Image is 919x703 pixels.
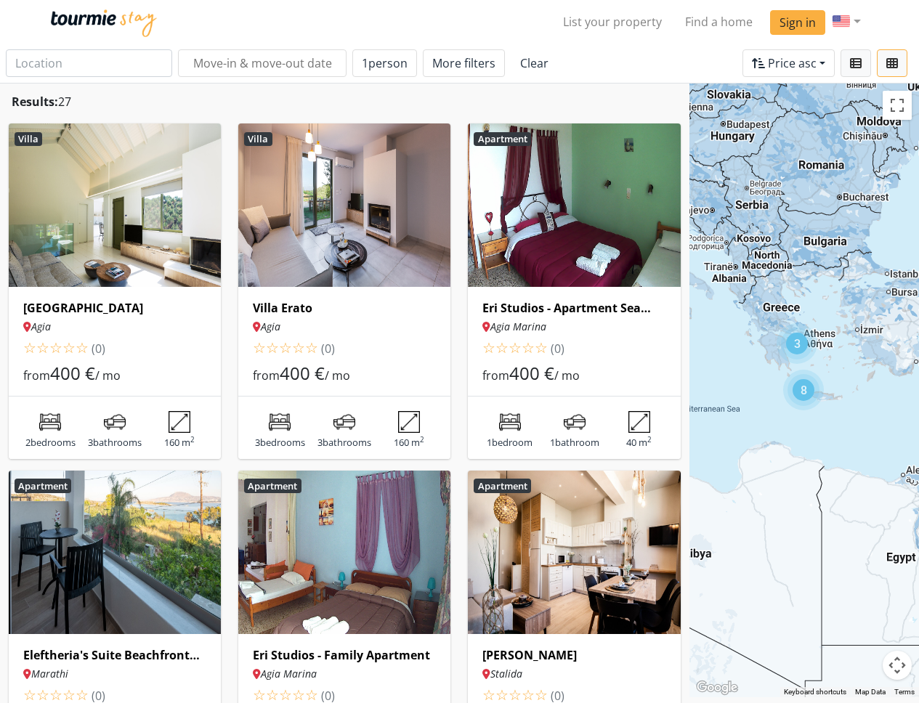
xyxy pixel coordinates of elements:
[31,320,51,333] em: Agia
[305,338,318,357] span: 5
[31,436,76,449] span: bedrooms
[490,667,522,680] em: Stalida
[368,55,408,71] span: person
[612,436,666,450] p: 40 m
[325,367,350,383] span: / mo
[153,436,206,450] p: 160 m
[269,411,291,433] img: bedrooms
[266,338,279,357] span: 2
[495,338,509,357] span: 2
[482,338,495,357] span: 1
[23,338,89,357] span: rating
[673,7,764,36] a: Find a home
[58,94,71,110] span: 27
[784,687,846,697] button: Keyboard shortcuts
[178,49,347,77] input: Move-in & move-out date
[352,49,417,77] button: 1person
[883,91,912,120] button: Toggle fullscreen view
[482,649,665,662] h6: Bella Casa
[244,479,301,493] h6: Apartment
[551,7,673,36] a: List your property
[511,49,558,77] a: Clear
[23,367,50,383] span: from
[420,435,424,444] sup: 2
[253,338,318,357] span: rating
[253,436,307,450] p: 3
[36,338,49,357] span: 2
[522,338,535,357] span: 4
[15,479,71,493] h6: Apartment
[51,9,157,37] img: Tourmie Stay logo blue
[382,436,436,450] p: 160 m
[693,678,741,697] img: Google
[292,338,305,357] span: 4
[93,436,142,449] span: bathrooms
[509,338,522,357] span: 3
[23,649,206,662] a: Eleftheria's Suite Beachfront with Seaview
[50,361,95,385] span: 400 €
[770,10,825,35] a: Sign in
[15,132,42,147] h6: Villa
[279,338,292,357] span: 3
[238,471,450,634] img: 0634f000-9259-11ec-bcae-2b56a95889fc.jpg
[253,301,436,315] a: Villa Erato
[482,301,665,315] a: Eri Studios - Apartment Sea View
[318,341,335,357] span: (0)
[317,436,371,450] p: 3
[474,479,530,493] h6: Apartment
[768,55,817,71] span: Price asc
[482,367,509,383] span: from
[362,55,408,71] span: 1
[548,436,602,450] p: 1
[76,338,89,357] span: 5
[89,341,105,357] span: (0)
[398,411,420,433] img: area size
[647,435,652,444] sup: 2
[244,132,272,147] h6: Villa
[333,411,355,433] img: bathrooms
[499,411,521,433] img: bedrooms
[482,338,548,357] span: rating
[104,411,126,433] img: bathrooms
[468,123,680,287] img: d6b5bae0-8681-11ec-9cff-59eac35f2eb1.jpg
[474,132,530,147] h6: Apartment
[482,649,665,662] a: [PERSON_NAME]
[883,651,912,680] button: Map camera controls
[548,341,564,357] span: (0)
[535,338,548,357] span: 5
[95,367,121,383] span: / mo
[482,436,536,450] p: 1
[280,361,325,385] span: 400 €
[23,301,206,315] a: [GEOGRAPHIC_DATA]
[260,436,305,449] span: bedrooms
[238,123,450,287] img: 6170dec0-5c0d-11ec-a49d-4348ab9d55a2.jpg
[6,49,172,77] input: Location
[855,687,886,697] button: Map Data
[490,320,546,333] em: Agia Marina
[31,667,68,680] em: Marathi
[894,688,915,696] a: Terms (opens in new tab)
[323,436,371,449] span: bathrooms
[169,411,190,433] img: area size
[190,435,195,444] sup: 2
[23,436,77,450] p: 2
[12,94,58,110] strong: Results:
[693,678,741,697] a: Open this area in Google Maps (opens a new window)
[564,411,586,433] img: bathrooms
[742,49,835,77] button: Price asc
[88,436,142,450] p: 3
[62,338,76,357] span: 4
[23,338,36,357] span: 1
[432,55,495,71] span: More filters
[261,667,317,680] em: Agia Marina
[423,49,505,77] button: More filters
[253,649,436,662] a: Eri Studios - Family Apartment
[253,367,280,383] span: from
[9,123,221,287] img: 00e1ac50-5c0e-11ec-a49d-4348ab9d55a2.jpg
[23,301,206,315] h6: Villa Thalia
[261,320,280,333] em: Agia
